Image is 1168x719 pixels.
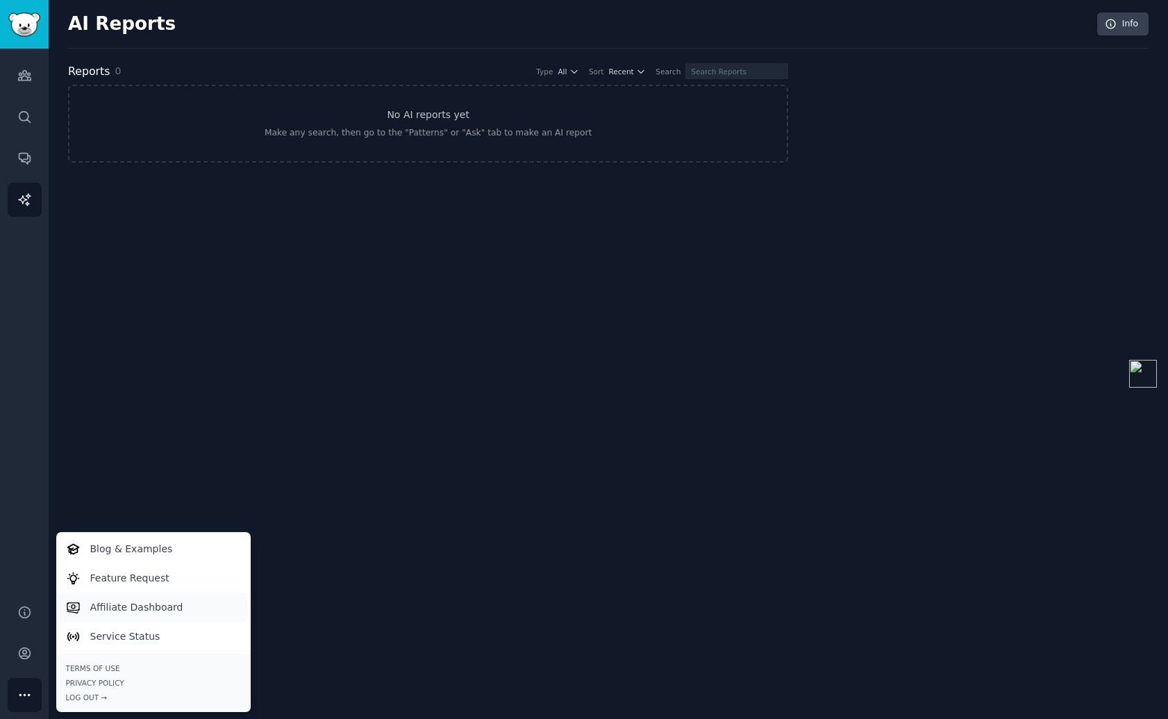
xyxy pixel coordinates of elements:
[536,67,553,76] div: Type
[656,67,681,76] div: Search
[558,67,567,76] span: All
[66,678,241,688] a: Privacy Policy
[8,13,40,37] img: GummySearch logo
[66,663,241,673] a: Terms of Use
[68,85,788,163] a: No AI reports yetMake any search, then go to the "Patterns" or "Ask" tab to make an AI report
[387,108,469,122] h3: No AI reports yet
[558,67,579,76] button: All
[90,571,169,586] p: Feature Request
[90,600,183,615] p: Affiliate Dashboard
[66,693,241,702] div: Log Out →
[90,542,173,556] p: Blog & Examples
[58,534,248,563] a: Blog & Examples
[1097,13,1149,36] a: Info
[608,67,633,76] span: Recent
[58,563,248,593] a: Feature Request
[115,65,121,76] span: 0
[608,67,646,76] button: Recent
[265,127,592,140] div: Make any search, then go to the "Patterns" or "Ask" tab to make an AI report
[589,67,604,76] div: Sort
[58,622,248,651] a: Service Status
[68,13,176,35] h2: AI Reports
[90,629,160,644] p: Service Status
[68,63,110,81] h2: Reports
[685,63,788,79] input: Search Reports
[58,593,248,622] a: Affiliate Dashboard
